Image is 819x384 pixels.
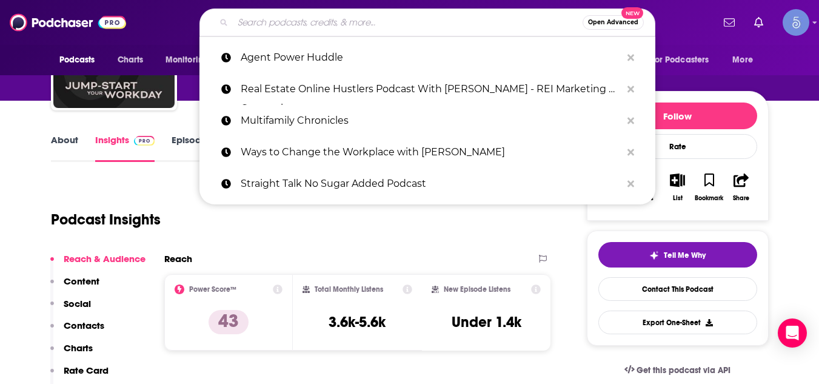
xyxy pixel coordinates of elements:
span: Get this podcast via API [637,365,730,376]
span: Open Advanced [588,19,638,25]
p: Rate Card [64,365,109,376]
button: open menu [724,49,768,72]
button: Export One-Sheet [598,311,757,334]
img: tell me why sparkle [649,251,659,260]
button: Content [50,275,99,298]
p: Reach & Audience [64,253,145,264]
a: About [51,134,78,162]
div: Search podcasts, credits, & more... [199,8,655,36]
p: Real Estate Online Hustlers Podcast With Esteban Andrade - REI Marketing & Conversion [241,73,621,105]
h1: Podcast Insights [51,211,161,229]
a: Agent Power Huddle [199,42,655,73]
a: Show notifications dropdown [749,12,768,33]
img: Podchaser - Follow, Share and Rate Podcasts [10,11,126,34]
button: Reach & Audience [50,253,145,275]
a: Show notifications dropdown [719,12,740,33]
button: Charts [50,342,93,365]
p: Content [64,275,99,287]
p: Charts [64,342,93,354]
button: Follow [598,103,757,129]
button: open menu [643,49,727,72]
h2: New Episode Listens [444,285,510,294]
p: Agent Power Huddle [241,42,621,73]
p: Contacts [64,320,104,331]
button: Show profile menu [783,9,809,36]
input: Search podcasts, credits, & more... [233,13,583,32]
p: Straight Talk No Sugar Added Podcast [241,168,621,200]
button: open menu [51,49,111,72]
a: Charts [110,49,151,72]
span: Logged in as Spiral5-G1 [783,9,809,36]
div: List [673,195,683,202]
button: Social [50,298,91,320]
a: Episodes1125 [172,134,233,162]
a: Straight Talk No Sugar Added Podcast [199,168,655,200]
div: Open Intercom Messenger [778,318,807,348]
p: Multifamily Chronicles [241,105,621,136]
p: 43 [209,310,249,334]
span: For Podcasters [651,52,709,69]
a: Multifamily Chronicles [199,105,655,136]
span: More [732,52,753,69]
button: List [661,166,693,209]
span: Monitoring [165,52,209,69]
div: Bookmark [695,195,723,202]
a: InsightsPodchaser Pro [95,134,155,162]
button: tell me why sparkleTell Me Why [598,242,757,268]
h2: Reach [164,253,192,264]
button: Share [725,166,757,209]
button: Bookmark [694,166,725,209]
a: Real Estate Online Hustlers Podcast With [PERSON_NAME] - REI Marketing & Conversion [199,73,655,105]
button: Contacts [50,320,104,342]
span: Charts [118,52,144,69]
button: Open AdvancedNew [583,15,644,30]
p: Social [64,298,91,309]
button: open menu [157,49,224,72]
img: User Profile [783,9,809,36]
div: Share [733,195,749,202]
div: Rate [598,134,757,159]
span: New [621,7,643,19]
span: Tell Me Why [664,251,706,260]
h2: Power Score™ [189,285,236,294]
h3: Under 1.4k [452,313,521,331]
img: Podchaser Pro [134,136,155,146]
a: Contact This Podcast [598,277,757,301]
h3: 3.6k-5.6k [329,313,386,331]
p: Ways to Change the Workplace with Prina Shah [241,136,621,168]
a: Ways to Change the Workplace with [PERSON_NAME] [199,136,655,168]
h2: Total Monthly Listens [315,285,383,294]
span: Podcasts [59,52,95,69]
